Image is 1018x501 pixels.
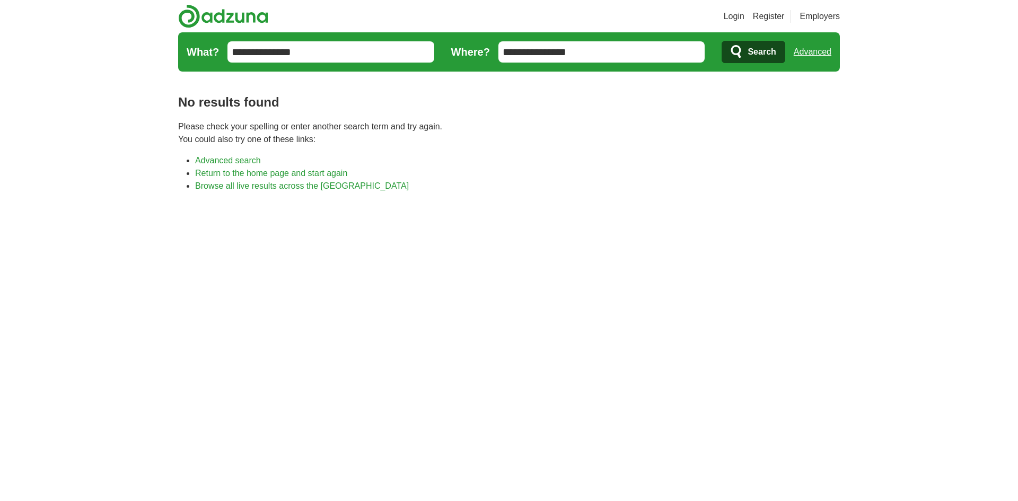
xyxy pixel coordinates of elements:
[178,120,840,146] p: Please check your spelling or enter another search term and try again. You could also try one of ...
[195,156,261,165] a: Advanced search
[178,4,268,28] img: Adzuna logo
[187,44,219,60] label: What?
[195,169,347,178] a: Return to the home page and start again
[451,44,490,60] label: Where?
[178,93,840,112] h1: No results found
[753,10,785,23] a: Register
[794,41,831,63] a: Advanced
[195,181,409,190] a: Browse all live results across the [GEOGRAPHIC_DATA]
[748,41,776,63] span: Search
[722,41,785,63] button: Search
[724,10,744,23] a: Login
[800,10,840,23] a: Employers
